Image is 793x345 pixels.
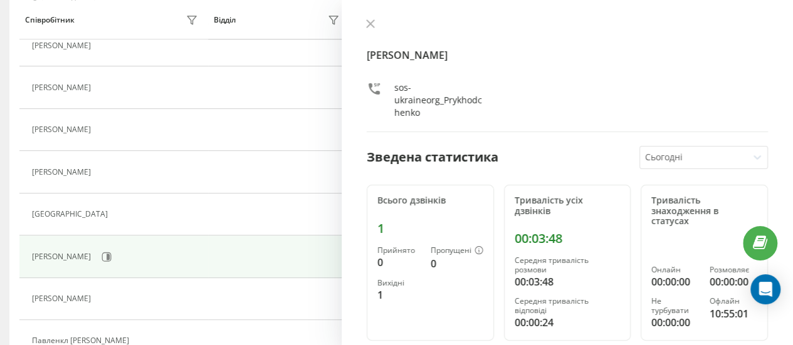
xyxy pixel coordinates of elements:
div: 0 [431,256,483,271]
div: Співробітник [25,16,75,24]
div: Всього дзвінків [377,195,483,206]
div: [GEOGRAPHIC_DATA] [32,210,111,219]
div: sos-ukraineorg_Prykhodchenko [394,81,484,119]
div: 00:00:00 [710,274,757,289]
div: Зведена статистика [367,148,498,167]
div: 1 [377,221,483,236]
div: [PERSON_NAME] [32,168,94,177]
div: Відділ [214,16,236,24]
div: Вихідні [377,279,421,287]
div: Не турбувати [651,297,699,315]
div: 00:03:48 [515,274,621,289]
div: Розмовляє [710,265,757,274]
div: Тривалість знаходження в статусах [651,195,757,227]
div: Тривалість усіх дзвінків [515,195,621,217]
div: Офлайн [710,297,757,306]
div: [PERSON_NAME] [32,83,94,92]
div: 0 [377,255,421,270]
div: 10:55:01 [710,306,757,321]
div: [PERSON_NAME] [32,125,94,134]
div: Open Intercom Messenger [750,274,780,304]
div: Середня тривалість відповіді [515,297,621,315]
div: Середня тривалість розмови [515,256,621,274]
div: [PERSON_NAME] [32,294,94,303]
div: 00:00:24 [515,315,621,330]
div: Онлайн [651,265,699,274]
h4: [PERSON_NAME] [367,48,768,63]
div: 00:03:48 [515,231,621,246]
div: 00:00:00 [651,274,699,289]
div: [PERSON_NAME] [32,41,94,50]
div: Пропущені [431,246,483,256]
div: 1 [377,287,421,302]
div: Павленкл [PERSON_NAME] [32,336,132,345]
div: Прийнято [377,246,421,255]
div: 00:00:00 [651,315,699,330]
div: [PERSON_NAME] [32,252,94,261]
